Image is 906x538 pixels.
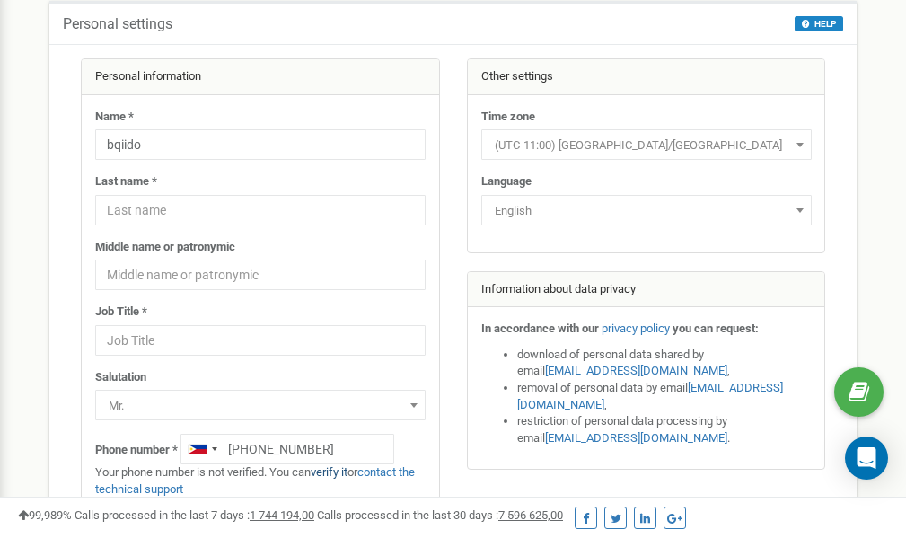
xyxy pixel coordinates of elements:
[95,173,157,190] label: Last name *
[845,437,888,480] div: Open Intercom Messenger
[95,390,426,420] span: Mr.
[317,508,563,522] span: Calls processed in the last 30 days :
[481,195,812,225] span: English
[75,508,314,522] span: Calls processed in the last 7 days :
[488,198,805,224] span: English
[95,325,426,356] input: Job Title
[95,369,146,386] label: Salutation
[63,16,172,32] h5: Personal settings
[545,364,727,377] a: [EMAIL_ADDRESS][DOMAIN_NAME]
[95,195,426,225] input: Last name
[95,304,147,321] label: Job Title *
[481,109,535,126] label: Time zone
[18,508,72,522] span: 99,989%
[481,322,599,335] strong: In accordance with our
[517,347,812,380] li: download of personal data shared by email ,
[95,109,134,126] label: Name *
[311,465,347,479] a: verify it
[95,129,426,160] input: Name
[481,173,532,190] label: Language
[82,59,439,95] div: Personal information
[517,413,812,446] li: restriction of personal data processing by email .
[481,129,812,160] span: (UTC-11:00) Pacific/Midway
[95,260,426,290] input: Middle name or patronymic
[95,442,178,459] label: Phone number *
[468,272,825,308] div: Information about data privacy
[545,431,727,445] a: [EMAIL_ADDRESS][DOMAIN_NAME]
[250,508,314,522] u: 1 744 194,00
[180,434,394,464] input: +1-800-555-55-55
[602,322,670,335] a: privacy policy
[95,465,415,496] a: contact the technical support
[101,393,419,419] span: Mr.
[498,508,563,522] u: 7 596 625,00
[181,435,223,463] div: Telephone country code
[673,322,759,335] strong: you can request:
[488,133,805,158] span: (UTC-11:00) Pacific/Midway
[517,381,783,411] a: [EMAIL_ADDRESS][DOMAIN_NAME]
[517,380,812,413] li: removal of personal data by email ,
[95,464,426,498] p: Your phone number is not verified. You can or
[95,239,235,256] label: Middle name or patronymic
[795,16,843,31] button: HELP
[468,59,825,95] div: Other settings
